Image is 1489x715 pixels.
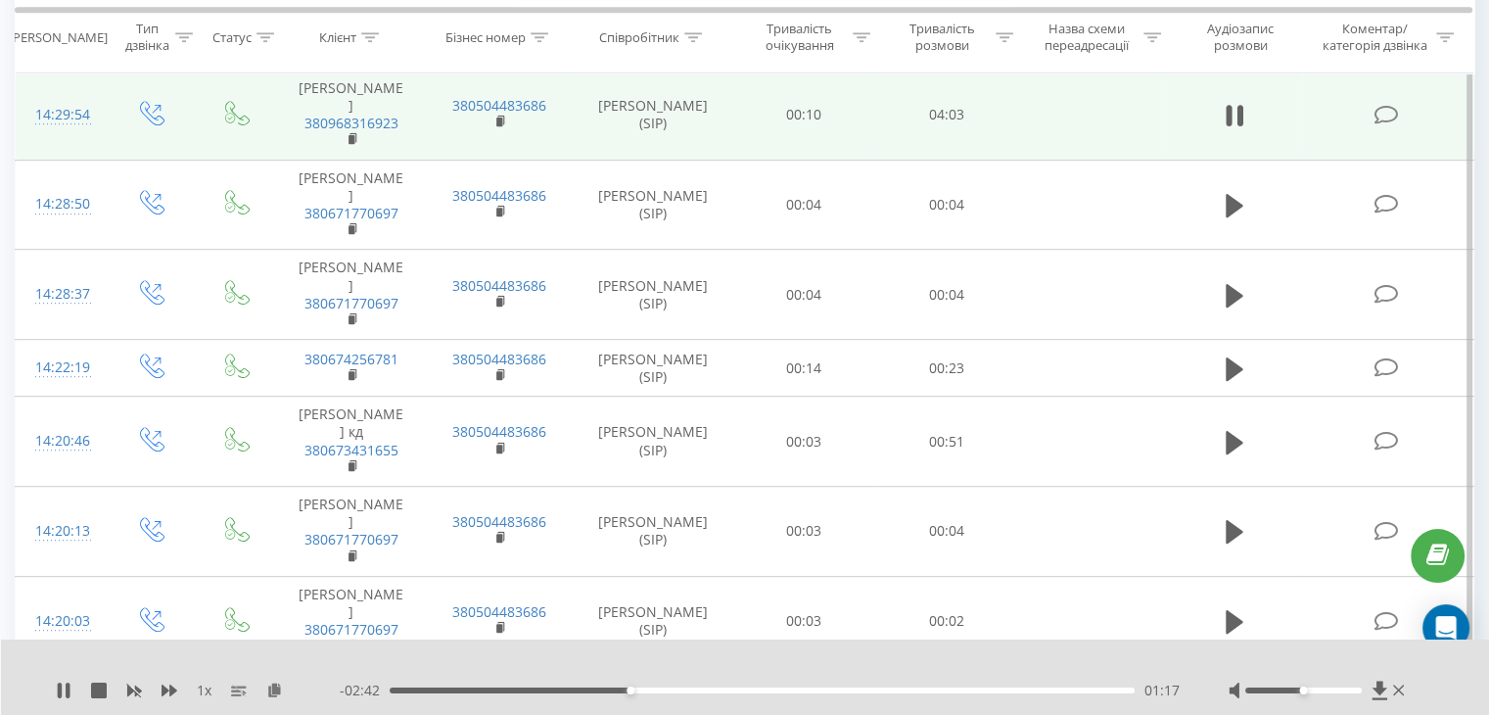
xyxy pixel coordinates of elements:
div: Тривалість очікування [751,21,849,54]
td: 00:23 [875,340,1017,397]
a: 380504483686 [452,350,546,368]
td: [PERSON_NAME] (SIP) [574,397,733,487]
td: 00:04 [875,160,1017,250]
a: 380673431655 [304,441,398,459]
a: 380671770697 [304,530,398,548]
div: Назва схеми переадресації [1036,21,1139,54]
div: Тип дзвінка [123,21,169,54]
div: Статус [212,28,252,45]
td: [PERSON_NAME] [277,576,425,666]
td: [PERSON_NAME] (SIP) [574,70,733,160]
td: 00:10 [733,70,875,160]
td: [PERSON_NAME] [277,250,425,340]
td: 00:14 [733,340,875,397]
td: 00:03 [733,487,875,577]
div: Коментар/категорія дзвінка [1317,21,1431,54]
span: - 02:42 [340,681,390,700]
td: [PERSON_NAME] (SIP) [574,160,733,250]
div: 14:28:50 [35,185,87,223]
div: 14:20:46 [35,422,87,460]
td: 00:02 [875,576,1017,666]
div: Accessibility label [1299,687,1307,694]
a: 380671770697 [304,204,398,222]
td: 00:03 [733,576,875,666]
div: 14:22:19 [35,349,87,387]
div: Співробітник [599,28,679,45]
div: Тривалість розмови [893,21,991,54]
td: [PERSON_NAME] [277,160,425,250]
a: 380671770697 [304,620,398,639]
span: 01:17 [1144,681,1180,700]
div: Бізнес номер [445,28,526,45]
td: 00:04 [733,160,875,250]
div: Accessibility label [627,687,634,694]
td: [PERSON_NAME] (SIP) [574,576,733,666]
td: [PERSON_NAME] (SIP) [574,487,733,577]
td: [PERSON_NAME] (SIP) [574,250,733,340]
span: 1 x [197,681,211,700]
a: 380504483686 [452,96,546,115]
td: 04:03 [875,70,1017,160]
div: 14:29:54 [35,96,87,134]
td: 00:03 [733,397,875,487]
td: 00:04 [875,487,1017,577]
td: [PERSON_NAME] кд [277,397,425,487]
div: 14:28:37 [35,275,87,313]
a: 380504483686 [452,602,546,621]
a: 380671770697 [304,294,398,312]
a: 380674256781 [304,350,398,368]
a: 380968316923 [304,114,398,132]
a: 380504483686 [452,512,546,531]
div: Open Intercom Messenger [1422,604,1469,651]
td: [PERSON_NAME] [277,487,425,577]
td: 00:04 [875,250,1017,340]
div: Аудіозапис розмови [1184,21,1298,54]
div: Клієнт [319,28,356,45]
a: 380504483686 [452,422,546,441]
div: 14:20:03 [35,602,87,641]
td: 00:51 [875,397,1017,487]
div: [PERSON_NAME] [9,28,108,45]
a: 380504483686 [452,276,546,295]
td: 00:04 [733,250,875,340]
td: [PERSON_NAME] [277,70,425,160]
td: [PERSON_NAME] (SIP) [574,340,733,397]
a: 380504483686 [452,186,546,205]
div: 14:20:13 [35,512,87,550]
